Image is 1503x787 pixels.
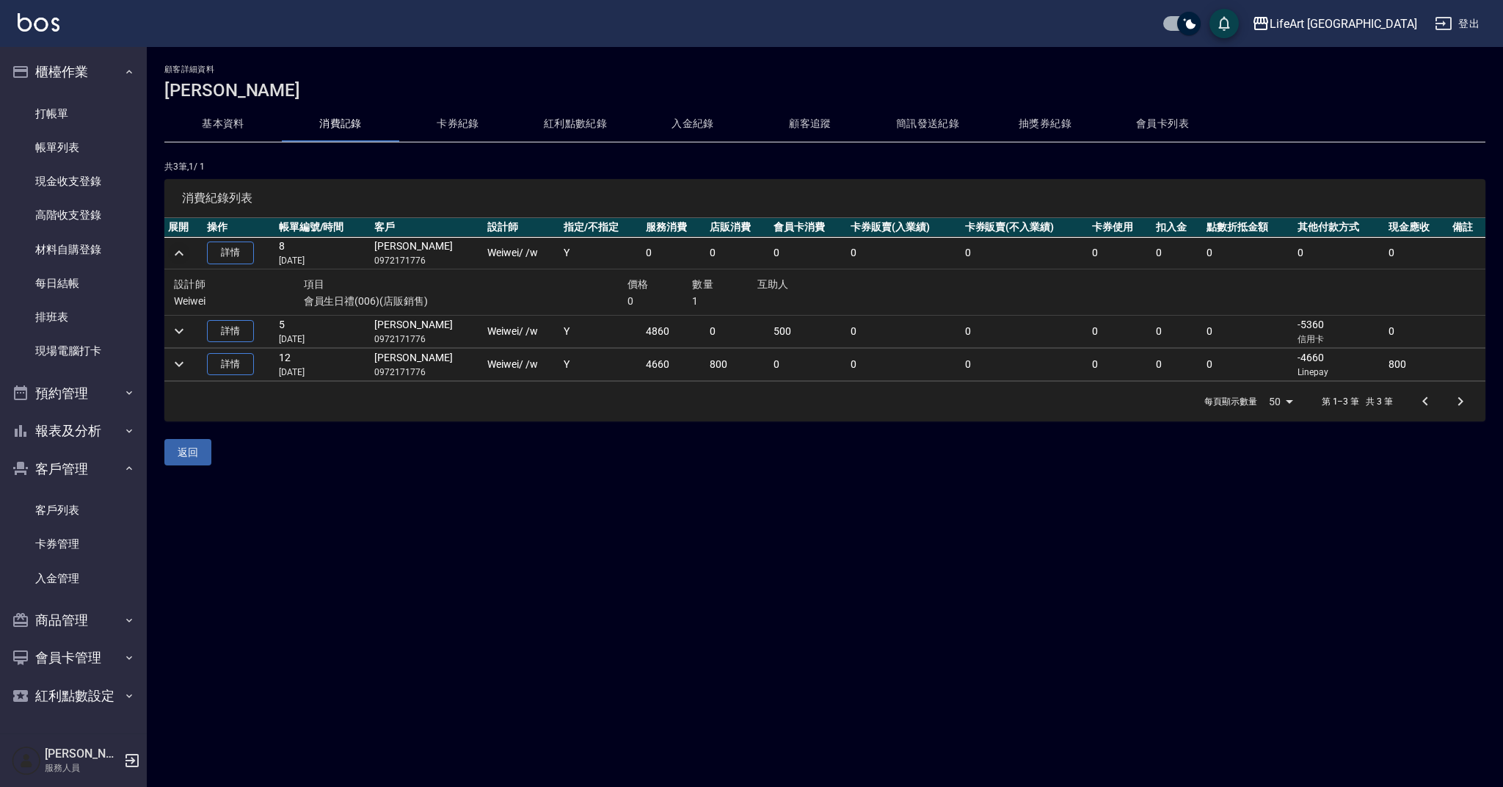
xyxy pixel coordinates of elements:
[164,80,1485,101] h3: [PERSON_NAME]
[986,106,1104,142] button: 抽獎券紀錄
[1294,348,1385,380] td: -4660
[279,366,367,379] p: [DATE]
[6,266,141,300] a: 每日結帳
[484,237,560,269] td: Weiwei / /w
[517,106,634,142] button: 紅利點數紀錄
[1294,237,1385,269] td: 0
[706,237,770,269] td: 0
[164,439,211,466] button: 返回
[168,242,190,264] button: expand row
[45,747,120,761] h5: [PERSON_NAME]
[1152,218,1203,237] th: 扣入金
[304,294,627,309] p: 會員生日禮(006)(店販銷售)
[182,191,1468,206] span: 消費紀錄列表
[847,315,961,347] td: 0
[1204,395,1257,408] p: 每頁顯示數量
[6,233,141,266] a: 材料自購登錄
[961,348,1089,380] td: 0
[1449,218,1485,237] th: 備註
[6,198,141,232] a: 高階收支登錄
[560,218,642,237] th: 指定/不指定
[164,218,203,237] th: 展開
[6,527,141,561] a: 卡券管理
[560,237,642,269] td: Y
[371,218,484,237] th: 客戶
[164,65,1485,74] h2: 顧客詳細資料
[1385,218,1449,237] th: 現金應收
[6,53,141,91] button: 櫃檯作業
[847,348,961,380] td: 0
[642,315,706,347] td: 4860
[560,315,642,347] td: Y
[282,106,399,142] button: 消費記錄
[1298,333,1381,346] p: 信用卡
[207,242,254,264] a: 詳情
[1088,237,1152,269] td: 0
[12,746,41,775] img: Person
[770,218,847,237] th: 會員卡消費
[627,278,649,290] span: 價格
[706,218,770,237] th: 店販消費
[168,353,190,375] button: expand row
[751,106,869,142] button: 顧客追蹤
[6,412,141,450] button: 報表及分析
[1385,348,1449,380] td: 800
[6,374,141,413] button: 預約管理
[634,106,751,142] button: 入金紀錄
[6,164,141,198] a: 現金收支登錄
[164,160,1485,173] p: 共 3 筆, 1 / 1
[1152,237,1203,269] td: 0
[279,333,367,346] p: [DATE]
[6,562,141,595] a: 入金管理
[642,218,706,237] th: 服務消費
[207,353,254,376] a: 詳情
[961,237,1089,269] td: 0
[6,639,141,677] button: 會員卡管理
[1203,348,1294,380] td: 0
[6,334,141,368] a: 現場電腦打卡
[174,294,304,309] p: Weiwei
[847,218,961,237] th: 卡券販賣(入業績)
[18,13,59,32] img: Logo
[1088,348,1152,380] td: 0
[6,97,141,131] a: 打帳單
[6,131,141,164] a: 帳單列表
[692,278,713,290] span: 數量
[279,254,367,267] p: [DATE]
[371,315,484,347] td: [PERSON_NAME]
[275,218,371,237] th: 帳單編號/時間
[757,278,789,290] span: 互助人
[642,237,706,269] td: 0
[174,278,205,290] span: 設計師
[1104,106,1221,142] button: 會員卡列表
[203,218,275,237] th: 操作
[374,254,480,267] p: 0972171776
[371,237,484,269] td: [PERSON_NAME]
[770,315,847,347] td: 500
[304,278,325,290] span: 項目
[168,320,190,342] button: expand row
[484,218,560,237] th: 設計師
[706,348,770,380] td: 800
[1203,237,1294,269] td: 0
[1385,237,1449,269] td: 0
[1322,395,1393,408] p: 第 1–3 筆 共 3 筆
[6,450,141,488] button: 客戶管理
[1203,315,1294,347] td: 0
[770,348,847,380] td: 0
[1152,315,1203,347] td: 0
[706,315,770,347] td: 0
[961,218,1089,237] th: 卡券販賣(不入業績)
[1385,315,1449,347] td: 0
[642,348,706,380] td: 4660
[627,294,692,309] p: 0
[1294,315,1385,347] td: -5360
[6,300,141,334] a: 排班表
[1270,15,1417,33] div: LifeArt [GEOGRAPHIC_DATA]
[961,315,1089,347] td: 0
[847,237,961,269] td: 0
[275,348,371,380] td: 12
[1263,382,1298,421] div: 50
[1429,10,1485,37] button: 登出
[560,348,642,380] td: Y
